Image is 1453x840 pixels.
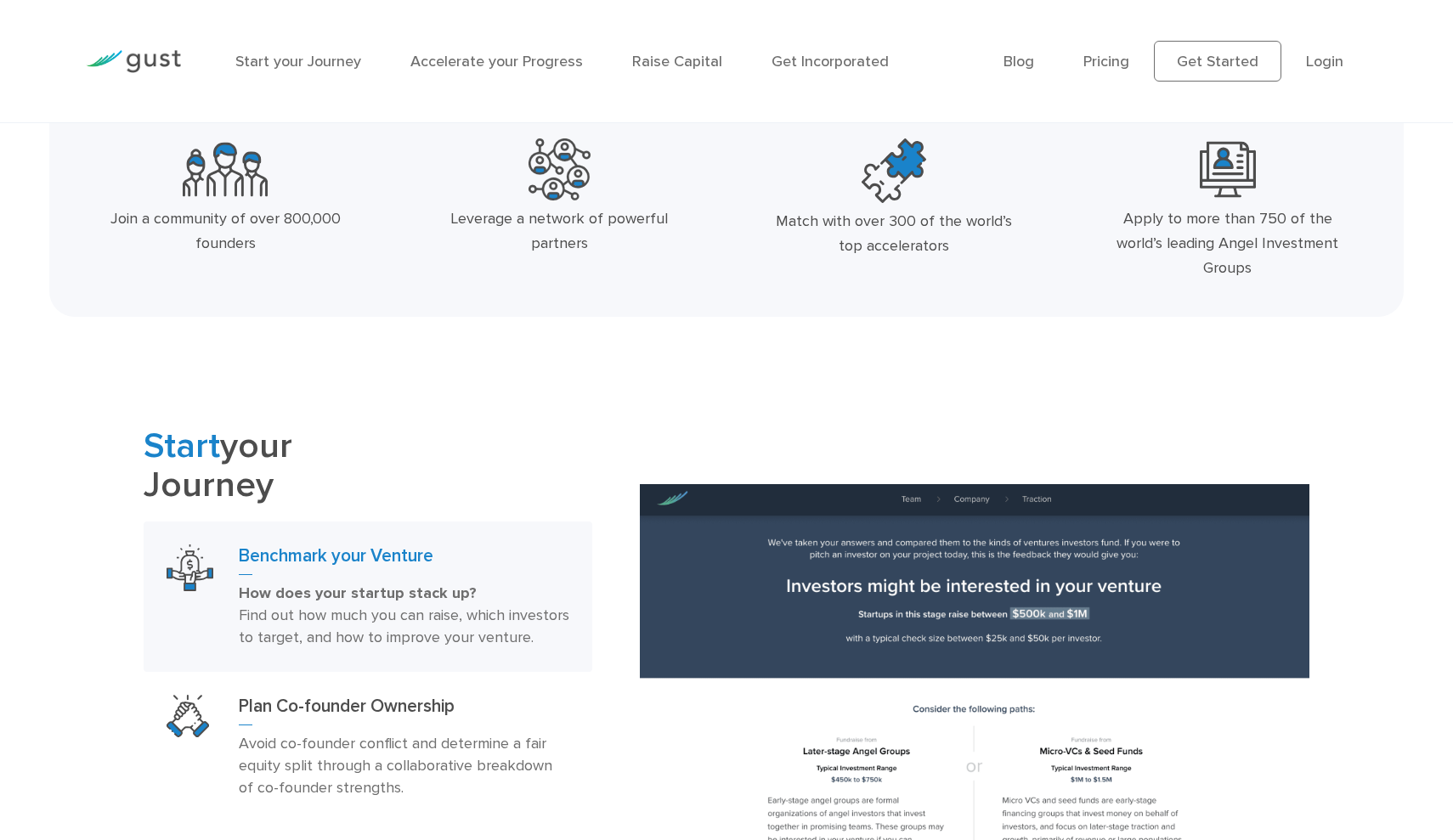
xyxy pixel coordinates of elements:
a: Pricing [1083,53,1129,70]
span: Start [144,425,220,467]
img: Top Accelerators [862,138,926,203]
strong: How does your startup stack up? [239,584,477,602]
img: Plan Co Founder Ownership [167,695,209,737]
img: Leading Angel Investment [1200,138,1256,200]
a: Get Incorporated [772,53,889,70]
img: Powerful Partners [529,138,591,200]
div: Leverage a network of powerful partners [436,207,683,257]
a: Get Started [1154,41,1281,82]
a: Blog [1004,53,1034,70]
a: Raise Capital [632,53,722,70]
a: Login [1306,53,1343,70]
div: Match with over 300 of the world’s top accelerators [770,210,1017,259]
span: Find out how much you can raise, which investors to target, and how to improve your venture. [239,606,569,646]
div: Apply to more than 750 of the world’s leading Angel Investment Groups [1104,207,1351,280]
div: Join a community of over 800,000 founders [102,207,349,257]
a: Benchmark Your VentureBenchmark your VentureHow does your startup stack up? Find out how much you... [144,521,592,672]
img: Gust Logo [86,50,181,73]
a: Plan Co Founder OwnershipPlan Co-founder OwnershipAvoid co-founder conflict and determine a fair ... [144,672,592,822]
h3: Plan Co-founder Ownership [239,695,569,725]
a: Start your Journey [235,53,361,70]
p: Avoid co-founder conflict and determine a fair equity split through a collaborative breakdown of ... [239,733,569,799]
img: Community Founders [183,138,268,200]
h2: your Journey [144,427,592,505]
img: Benchmark Your Venture [167,544,213,591]
h3: Benchmark your Venture [239,544,569,575]
a: Accelerate your Progress [410,53,583,70]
